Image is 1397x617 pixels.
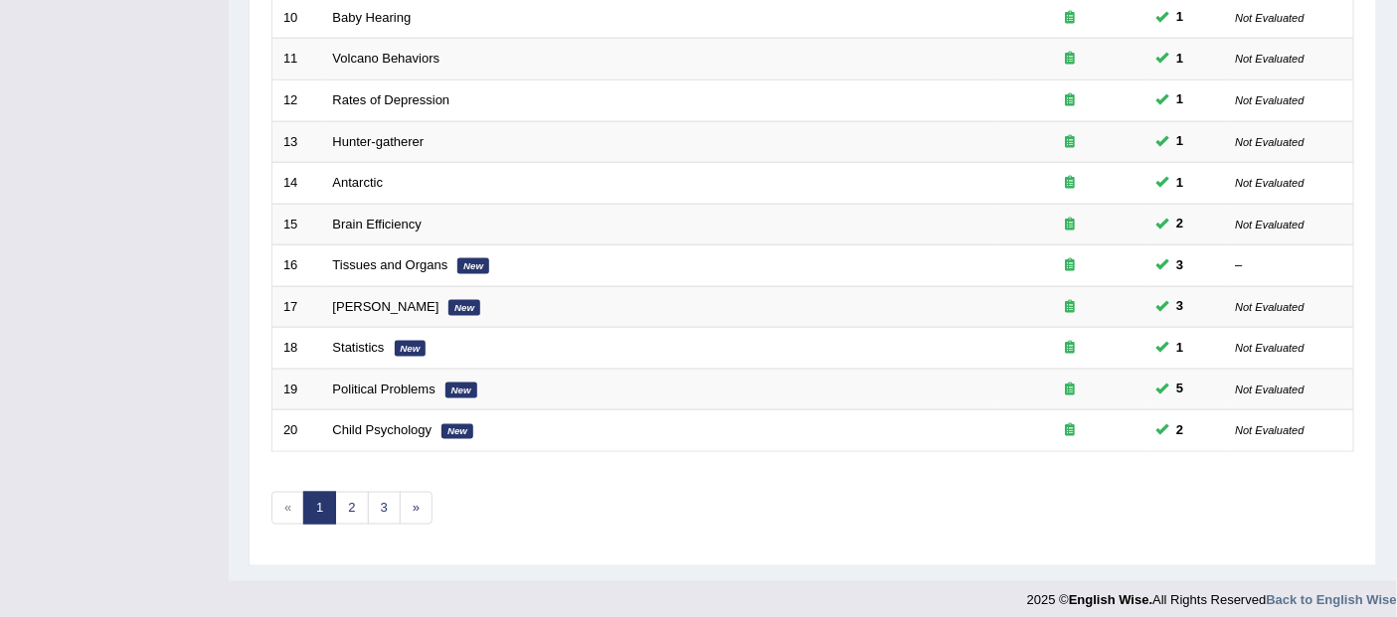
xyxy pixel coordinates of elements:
a: » [400,492,433,525]
span: You can still take this question [1169,49,1192,70]
a: Volcano Behaviors [333,51,440,66]
div: Exam occurring question [1007,174,1135,193]
em: New [395,341,427,357]
td: 18 [272,328,322,370]
a: Child Psychology [333,422,433,437]
a: Political Problems [333,382,436,396]
span: You can still take this question [1169,338,1192,359]
span: You can still take this question [1169,173,1192,194]
div: Exam occurring question [1007,50,1135,69]
td: 13 [272,121,322,163]
small: Not Evaluated [1236,53,1305,65]
td: 17 [272,286,322,328]
div: Exam occurring question [1007,91,1135,110]
div: Exam occurring question [1007,298,1135,317]
span: You can still take this question [1169,379,1192,399]
span: « [271,492,304,525]
span: You can still take this question [1169,89,1192,110]
td: 15 [272,204,322,245]
div: Exam occurring question [1007,339,1135,358]
td: 12 [272,79,322,121]
div: Exam occurring question [1007,133,1135,152]
span: You can still take this question [1169,7,1192,28]
a: 2 [335,492,368,525]
div: 2025 © All Rights Reserved [1027,581,1397,610]
small: Not Evaluated [1236,136,1305,148]
em: New [448,300,480,316]
small: Not Evaluated [1236,301,1305,313]
a: Brain Efficiency [333,217,422,231]
small: Not Evaluated [1236,12,1305,24]
a: Antarctic [333,175,384,190]
td: 20 [272,410,322,452]
a: Tissues and Organs [333,257,448,272]
div: Exam occurring question [1007,216,1135,234]
em: New [457,258,489,274]
div: Exam occurring question [1007,421,1135,440]
a: Baby Hearing [333,10,412,25]
em: New [445,383,477,398]
span: You can still take this question [1169,296,1192,317]
small: Not Evaluated [1236,219,1305,231]
div: Exam occurring question [1007,9,1135,28]
a: Rates of Depression [333,92,450,107]
div: – [1236,256,1343,275]
td: 11 [272,39,322,80]
span: You can still take this question [1169,131,1192,152]
strong: English Wise. [1069,593,1152,608]
span: You can still take this question [1169,214,1192,234]
span: You can still take this question [1169,255,1192,276]
a: 3 [368,492,401,525]
small: Not Evaluated [1236,94,1305,106]
small: Not Evaluated [1236,384,1305,395]
small: Not Evaluated [1236,342,1305,354]
div: Exam occurring question [1007,256,1135,275]
td: 16 [272,245,322,287]
a: Statistics [333,340,385,355]
small: Not Evaluated [1236,177,1305,189]
div: Exam occurring question [1007,381,1135,399]
td: 19 [272,369,322,410]
em: New [441,424,473,440]
a: Back to English Wise [1267,593,1397,608]
a: [PERSON_NAME] [333,299,439,314]
small: Not Evaluated [1236,424,1305,436]
a: 1 [303,492,336,525]
td: 14 [272,163,322,205]
a: Hunter-gatherer [333,134,425,149]
span: You can still take this question [1169,420,1192,441]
